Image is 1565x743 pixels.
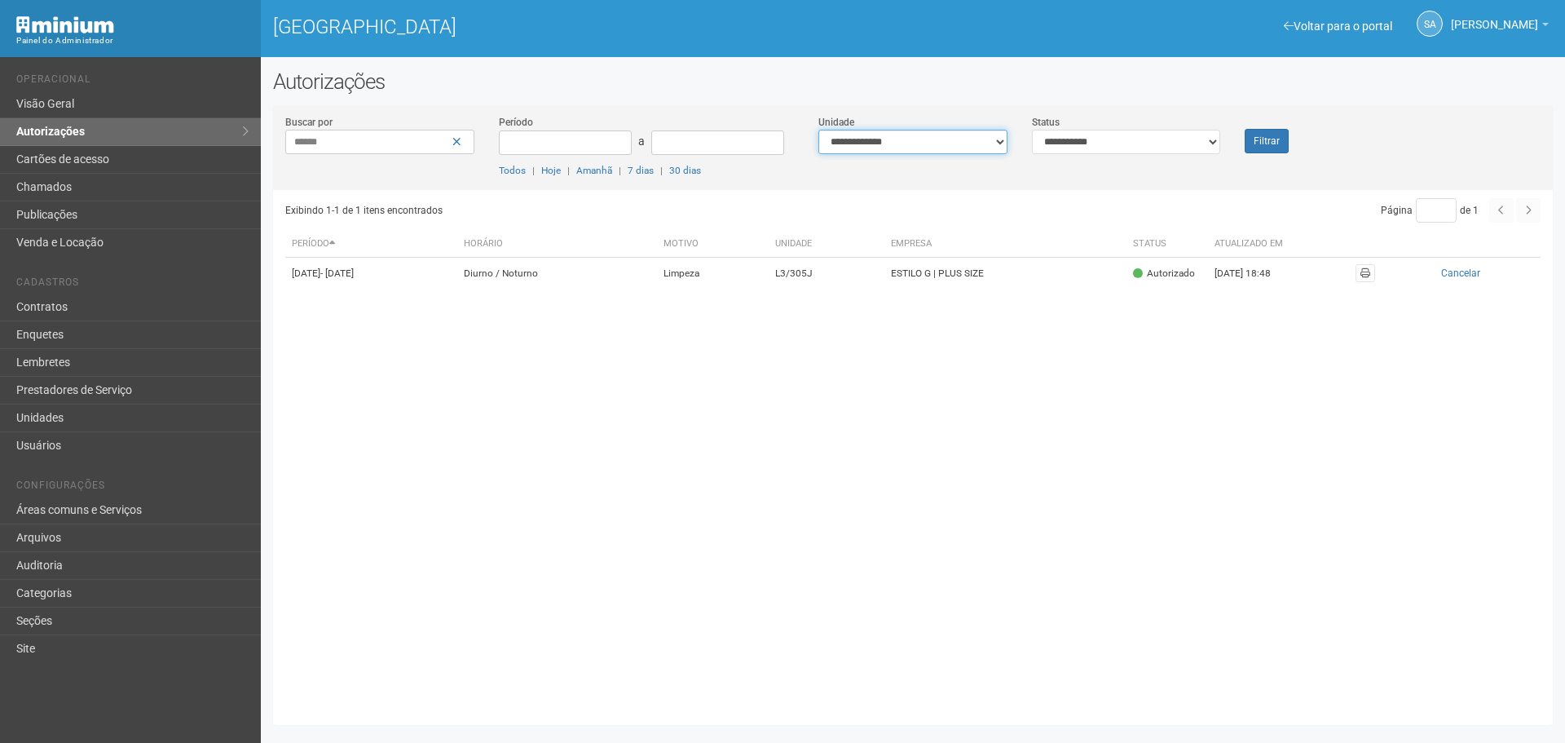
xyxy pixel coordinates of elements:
a: Hoje [541,165,561,176]
td: ESTILO G | PLUS SIZE [884,258,1127,290]
span: | [619,165,621,176]
th: Empresa [884,231,1127,258]
h1: [GEOGRAPHIC_DATA] [273,16,901,38]
button: Cancelar [1388,264,1534,282]
li: Configurações [16,480,249,497]
div: Painel do Administrador [16,33,249,48]
label: Buscar por [285,115,333,130]
td: [DATE] [285,258,457,290]
label: Período [499,115,533,130]
td: Limpeza [657,258,769,290]
a: Todos [499,165,526,176]
th: Período [285,231,457,258]
span: Página de 1 [1381,205,1479,216]
span: | [532,165,535,176]
td: L3/305J [769,258,884,290]
a: SA [1417,11,1443,37]
td: [DATE] 18:48 [1208,258,1298,290]
div: Autorizado [1133,267,1195,281]
li: Cadastros [16,276,249,294]
th: Motivo [657,231,769,258]
a: 30 dias [669,165,701,176]
th: Atualizado em [1208,231,1298,258]
th: Status [1126,231,1208,258]
img: Minium [16,16,114,33]
span: | [660,165,663,176]
button: Filtrar [1245,129,1289,153]
a: Amanhã [576,165,612,176]
td: Diurno / Noturno [457,258,657,290]
label: Status [1032,115,1060,130]
div: Exibindo 1-1 de 1 itens encontrados [285,198,908,223]
th: Unidade [769,231,884,258]
span: Silvio Anjos [1451,2,1538,31]
a: Voltar para o portal [1284,20,1392,33]
th: Horário [457,231,657,258]
span: - [DATE] [320,268,354,279]
label: Unidade [818,115,854,130]
li: Operacional [16,73,249,91]
span: a [638,135,645,148]
a: 7 dias [628,165,654,176]
span: | [567,165,570,176]
h2: Autorizações [273,69,1553,94]
a: [PERSON_NAME] [1451,20,1549,33]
